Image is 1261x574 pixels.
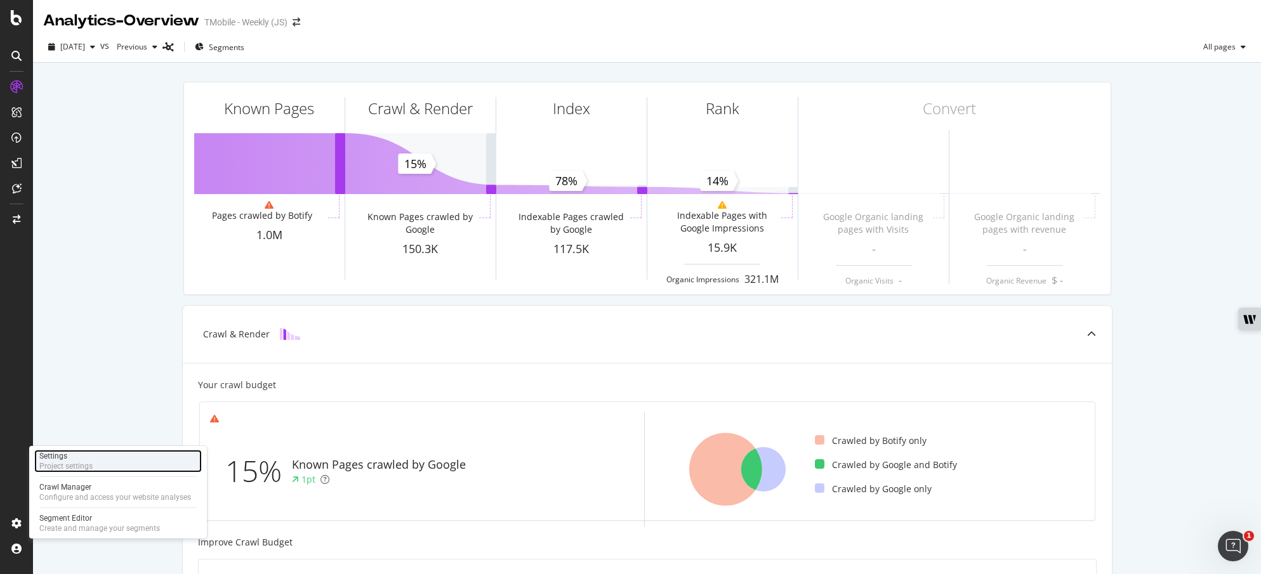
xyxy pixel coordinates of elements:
[363,211,477,236] div: Known Pages crawled by Google
[815,434,927,447] div: Crawled by Botify only
[666,274,739,285] div: Organic Impressions
[198,536,1097,549] div: Improve Crawl Budget
[815,483,932,495] div: Crawled by Google only
[203,328,270,341] div: Crawl & Render
[706,98,739,119] div: Rank
[209,42,244,53] span: Segments
[1198,37,1251,57] button: All pages
[39,451,93,461] div: Settings
[514,211,628,236] div: Indexable Pages crawled by Google
[665,209,779,235] div: Indexable Pages with Google Impressions
[292,457,466,473] div: Known Pages crawled by Google
[212,209,312,222] div: Pages crawled by Botify
[100,39,112,52] span: vs
[34,512,202,535] a: Segment EditorCreate and manage your segments
[43,37,100,57] button: [DATE]
[280,328,300,340] img: block-icon
[112,37,162,57] button: Previous
[39,492,191,502] div: Configure and access your website analyses
[1218,531,1248,561] iframe: Intercom live chat
[293,18,300,27] div: arrow-right-arrow-left
[496,241,647,258] div: 117.5K
[1198,41,1236,52] span: All pages
[225,450,292,492] div: 15%
[60,41,85,52] span: 2025 Sep. 26th
[345,241,496,258] div: 150.3K
[39,513,160,523] div: Segment Editor
[194,227,345,244] div: 1.0M
[190,37,249,57] button: Segments
[39,523,160,533] div: Create and manage your segments
[553,98,590,119] div: Index
[198,379,276,391] div: Your crawl budget
[204,16,287,29] div: TMobile - Weekly (JS)
[39,461,93,471] div: Project settings
[34,481,202,504] a: Crawl ManagerConfigure and access your website analyses
[647,240,798,256] div: 15.9K
[43,10,199,32] div: Analytics - Overview
[368,98,473,119] div: Crawl & Render
[301,473,315,486] div: 1pt
[34,450,202,473] a: SettingsProject settings
[39,482,191,492] div: Crawl Manager
[744,272,779,287] div: 321.1M
[815,459,957,471] div: Crawled by Google and Botify
[112,41,147,52] span: Previous
[1244,531,1254,541] span: 1
[224,98,314,119] div: Known Pages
